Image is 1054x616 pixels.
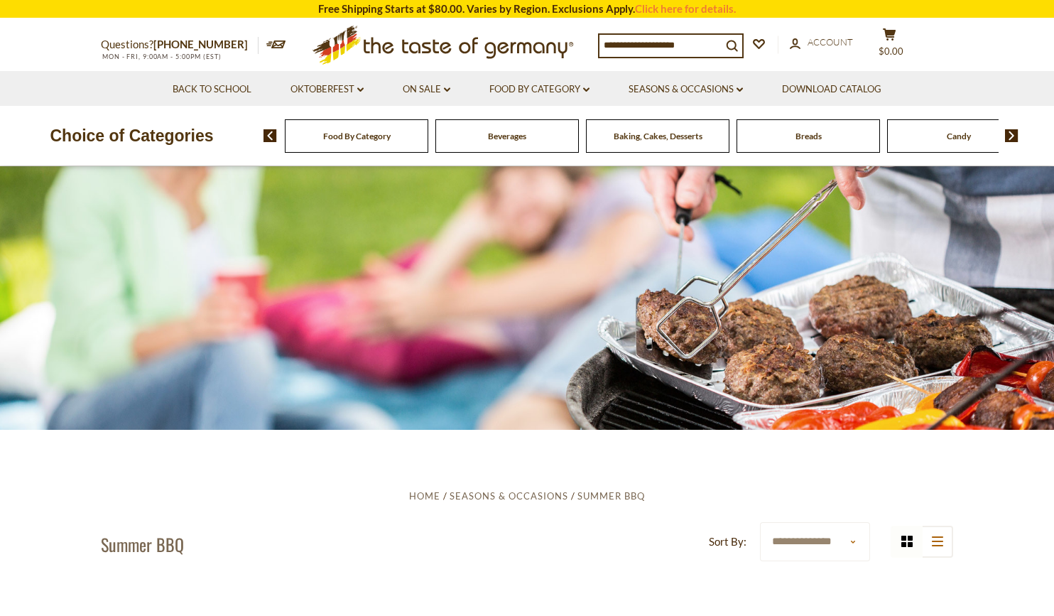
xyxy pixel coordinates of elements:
[629,82,743,97] a: Seasons & Occasions
[577,490,645,502] a: Summer BBQ
[879,45,903,57] span: $0.00
[409,490,440,502] a: Home
[489,82,590,97] a: Food By Category
[153,38,248,50] a: [PHONE_NUMBER]
[290,82,364,97] a: Oktoberfest
[795,131,822,141] a: Breads
[403,82,450,97] a: On Sale
[450,490,568,502] a: Seasons & Occasions
[808,36,853,48] span: Account
[263,129,277,142] img: previous arrow
[101,36,259,54] p: Questions?
[709,533,746,551] label: Sort By:
[790,35,853,50] a: Account
[101,534,184,555] h1: Summer BBQ
[173,82,251,97] a: Back to School
[782,82,881,97] a: Download Catalog
[947,131,971,141] a: Candy
[1005,129,1018,142] img: next arrow
[488,131,526,141] a: Beverages
[868,28,911,63] button: $0.00
[323,131,391,141] a: Food By Category
[635,2,736,15] a: Click here for details.
[101,53,222,60] span: MON - FRI, 9:00AM - 5:00PM (EST)
[614,131,702,141] a: Baking, Cakes, Desserts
